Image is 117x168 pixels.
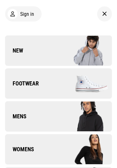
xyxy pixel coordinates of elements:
span: Womens [5,146,34,153]
img: Company [59,36,112,65]
span: Mens [5,113,26,120]
a: Mens Company [5,101,112,132]
span: Sign in [20,11,34,17]
img: Company [59,102,112,131]
a: Womens Company [5,134,112,165]
a: New Company [5,35,112,66]
span: New [5,47,23,54]
button: Open LiveChat chat widget [5,3,24,22]
img: Company [59,134,112,164]
a: Footwear Company [5,68,112,99]
span: Footwear [5,80,39,87]
img: Company [59,69,112,98]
